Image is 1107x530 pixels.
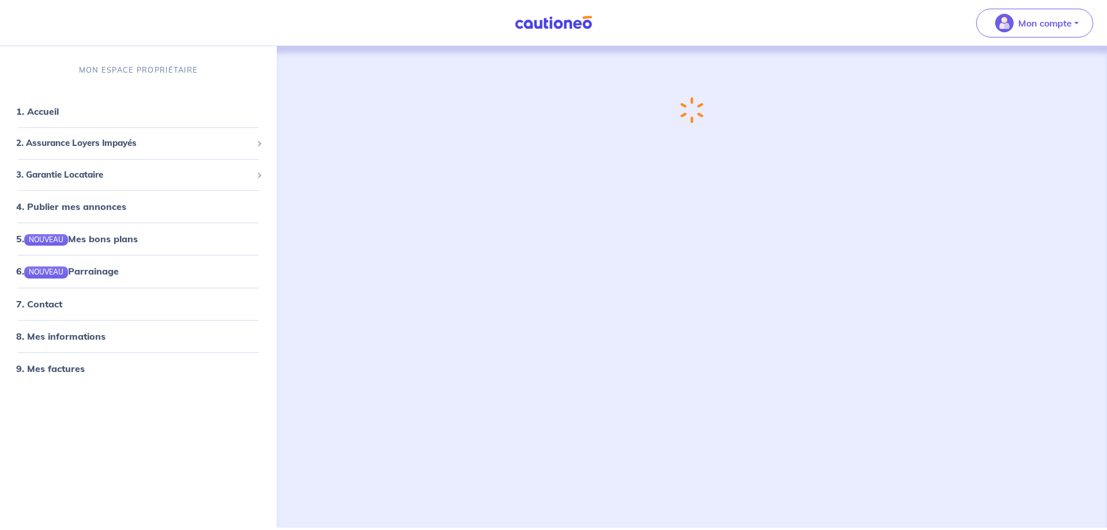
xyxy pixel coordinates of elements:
[16,106,59,117] a: 1. Accueil
[16,168,252,182] span: 3. Garantie Locataire
[5,324,272,347] div: 8. Mes informations
[680,97,703,123] img: loading-spinner
[16,298,62,309] a: 7. Contact
[510,16,597,30] img: Cautioneo
[16,330,106,341] a: 8. Mes informations
[995,14,1014,32] img: illu_account_valid_menu.svg
[1018,16,1072,30] p: Mon compte
[16,362,85,374] a: 9. Mes factures
[5,292,272,315] div: 7. Contact
[16,233,138,245] a: 5.NOUVEAUMes bons plans
[16,137,252,150] span: 2. Assurance Loyers Impayés
[5,195,272,218] div: 4. Publier mes annonces
[79,65,198,76] p: MON ESPACE PROPRIÉTAIRE
[5,164,272,186] div: 3. Garantie Locataire
[976,9,1093,37] button: illu_account_valid_menu.svgMon compte
[5,132,272,155] div: 2. Assurance Loyers Impayés
[5,100,272,123] div: 1. Accueil
[5,227,272,250] div: 5.NOUVEAUMes bons plans
[5,356,272,379] div: 9. Mes factures
[5,260,272,283] div: 6.NOUVEAUParrainage
[16,265,119,277] a: 6.NOUVEAUParrainage
[16,201,126,212] a: 4. Publier mes annonces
